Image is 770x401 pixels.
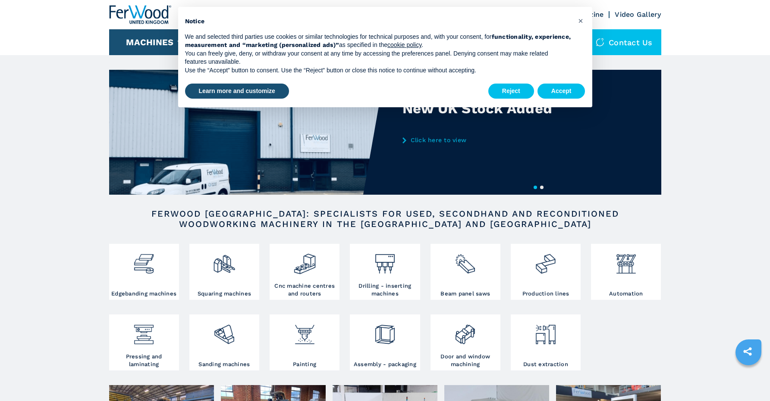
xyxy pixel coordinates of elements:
a: Door and window machining [431,314,500,370]
img: automazione.png [615,246,638,275]
img: squadratrici_2.png [213,246,236,275]
h3: Squaring machines [198,290,251,298]
a: Drilling - inserting machines [350,244,420,300]
button: Learn more and customize [185,84,289,99]
a: Beam panel saws [431,244,500,300]
a: Automation [591,244,661,300]
img: centro_di_lavoro_cnc_2.png [293,246,316,275]
div: Contact us [587,29,661,55]
p: We and selected third parties use cookies or similar technologies for technical purposes and, wit... [185,33,572,50]
img: Contact us [596,38,604,47]
h3: Automation [609,290,643,298]
img: verniciatura_1.png [293,317,316,346]
a: Production lines [511,244,581,300]
h3: Pressing and laminating [111,353,177,368]
img: lavorazione_porte_finestre_2.png [454,317,477,346]
img: montaggio_imballaggio_2.png [374,317,396,346]
h3: Dust extraction [523,361,568,368]
img: aspirazione_1.png [534,317,557,346]
img: sezionatrici_2.png [454,246,477,275]
button: 2 [540,186,544,189]
button: Accept [537,84,585,99]
a: Dust extraction [511,314,581,370]
h3: Painting [293,361,316,368]
h2: FERWOOD [GEOGRAPHIC_DATA]: SPECIALISTS FOR USED, SECONDHAND AND RECONDITIONED WOODWORKING MACHINE... [137,208,634,229]
h3: Cnc machine centres and routers [272,282,337,298]
a: Cnc machine centres and routers [270,244,339,300]
img: bordatrici_1.png [132,246,155,275]
img: linee_di_produzione_2.png [534,246,557,275]
a: Sanding machines [189,314,259,370]
a: Pressing and laminating [109,314,179,370]
h3: Production lines [522,290,569,298]
h3: Drilling - inserting machines [352,282,418,298]
img: pressa-strettoia.png [132,317,155,346]
button: Machines [126,37,173,47]
button: Reject [488,84,534,99]
button: Close this notice [574,14,588,28]
p: Use the “Accept” button to consent. Use the “Reject” button or close this notice to continue with... [185,66,572,75]
a: Painting [270,314,339,370]
img: foratrici_inseritrici_2.png [374,246,396,275]
p: You can freely give, deny, or withdraw your consent at any time by accessing the preferences pane... [185,50,572,66]
h3: Door and window machining [433,353,498,368]
span: × [578,16,583,26]
h3: Edgebanding machines [111,290,176,298]
a: Click here to view [402,137,572,143]
a: sharethis [737,341,758,362]
h3: Sanding machines [198,361,250,368]
strong: functionality, experience, measurement and “marketing (personalized ads)” [185,33,571,49]
iframe: Chat [733,362,764,395]
a: Assembly - packaging [350,314,420,370]
img: Ferwood [109,5,171,24]
a: Video Gallery [615,10,661,19]
a: Edgebanding machines [109,244,179,300]
img: levigatrici_2.png [213,317,236,346]
h3: Assembly - packaging [354,361,416,368]
a: Squaring machines [189,244,259,300]
button: 1 [534,186,537,189]
img: New UK Stock Added [109,70,385,195]
h2: Notice [185,17,572,26]
a: cookie policy [387,41,421,48]
h3: Beam panel saws [440,290,490,298]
